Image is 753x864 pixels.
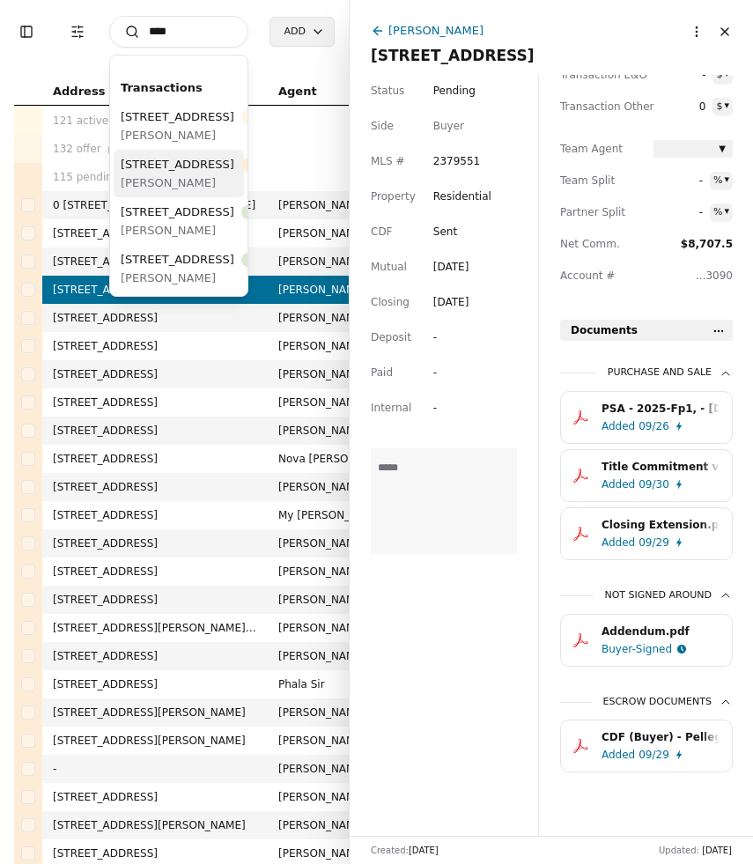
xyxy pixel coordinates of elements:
td: [PERSON_NAME] [268,276,395,304]
span: ▶ [108,142,115,158]
div: Updated: [659,844,732,857]
td: [PERSON_NAME] [268,642,395,670]
td: [STREET_ADDRESS] [42,219,268,247]
td: [STREET_ADDRESS] [42,445,268,473]
div: Escrow Documents [602,695,733,710]
div: Closing Extension.pdf.pdf [602,516,720,534]
span: Closed [241,205,289,219]
div: Added [602,746,635,764]
span: Pending [241,158,293,172]
td: My [PERSON_NAME] [268,501,395,529]
span: Property [371,188,416,205]
span: Transaction Other [560,98,639,115]
div: Suggestions [110,70,247,296]
span: Net Comm. [560,235,639,253]
span: ...3090 [696,270,733,282]
button: Closing Extension.pdf.pdfAdded09/29 [560,507,733,560]
td: [STREET_ADDRESS] [42,417,268,445]
div: - [433,329,465,346]
span: Documents [571,321,638,339]
button: % [710,203,733,221]
td: [STREET_ADDRESS] [42,304,268,332]
div: [DATE] [433,293,469,311]
div: - [433,364,465,381]
span: Status [371,82,404,100]
td: - [42,755,268,783]
span: [PERSON_NAME] [121,221,289,240]
div: [DATE] [433,258,469,276]
td: [PERSON_NAME] [268,586,395,614]
td: [PERSON_NAME] [268,191,395,219]
td: [PERSON_NAME] [268,727,395,755]
span: MLS # [371,152,405,170]
span: Deposit [371,329,411,346]
span: [STREET_ADDRESS] [121,250,234,269]
td: [PERSON_NAME] [268,388,395,417]
span: - [653,172,703,189]
button: CDF (Buyer) - Pellego - [STREET_ADDRESS]pdfAdded09/29 [560,720,733,772]
td: [STREET_ADDRESS] [42,642,268,670]
td: [STREET_ADDRESS] [42,360,268,388]
span: [PERSON_NAME] [121,269,289,287]
td: Nova [PERSON_NAME] [268,445,395,473]
span: - [653,66,705,84]
div: CDF (Buyer) - Pellego - [STREET_ADDRESS]pdf [602,728,720,746]
button: Addendum.pdfBuyer-Signed [560,614,733,667]
span: Offer [241,110,283,124]
button: $ [712,98,733,115]
td: [STREET_ADDRESS][PERSON_NAME] [42,811,268,839]
td: [PERSON_NAME] [268,360,395,388]
div: 09/29 [639,746,669,764]
div: 09/30 [639,476,669,493]
td: [PERSON_NAME] [268,304,395,332]
span: Team Agent [560,140,639,158]
span: - [653,203,703,221]
span: [DATE] [409,846,439,855]
td: [STREET_ADDRESS] [42,276,268,304]
span: [DATE] [702,846,732,855]
div: Purchase and Sale [608,366,733,380]
span: Residential [433,188,491,205]
td: [PERSON_NAME] [268,417,395,445]
button: % [710,172,733,189]
div: ▾ [724,172,729,188]
td: 0 [STREET_ADDRESS][PERSON_NAME] [42,191,268,219]
span: Sent [433,225,457,238]
span: [STREET_ADDRESS] [121,203,234,221]
span: 115 pending [53,168,120,186]
td: [STREET_ADDRESS] [42,586,268,614]
div: 121 active [53,112,257,129]
span: [STREET_ADDRESS] [121,155,234,174]
button: Title Commitment v. 4.pdfAdded09/30 [560,449,733,502]
td: [STREET_ADDRESS] [42,501,268,529]
td: [PERSON_NAME] [268,755,395,783]
span: Closing [371,293,410,311]
div: 09/26 [639,417,669,435]
span: [STREET_ADDRESS] [121,107,234,126]
td: [PERSON_NAME] [268,811,395,839]
span: ▼ [719,142,726,157]
span: 2379551 [433,152,517,170]
div: Added [602,476,635,493]
div: Addendum.pdf [602,623,720,640]
td: [PERSON_NAME] [268,614,395,642]
td: [STREET_ADDRESS][PERSON_NAME][PERSON_NAME] [42,614,268,642]
td: [PERSON_NAME] [268,247,395,276]
span: Partner Split [560,203,639,221]
td: [STREET_ADDRESS] [42,388,268,417]
button: Not Signed Around [560,588,733,614]
div: ▾ [724,203,729,219]
button: Add [269,17,335,47]
span: Mutual [371,258,407,276]
span: Team Split [560,172,639,189]
div: Added [602,417,635,435]
td: [PERSON_NAME] [268,558,395,586]
div: Title Commitment v. 4.pdf [602,458,720,476]
span: CDF [371,223,393,240]
td: [PERSON_NAME] [268,698,395,727]
span: 0 [653,98,705,115]
div: 09/29 [639,534,669,551]
span: Transaction E&O [560,66,639,84]
span: [PERSON_NAME] [121,174,293,192]
div: ▾ [724,98,729,114]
